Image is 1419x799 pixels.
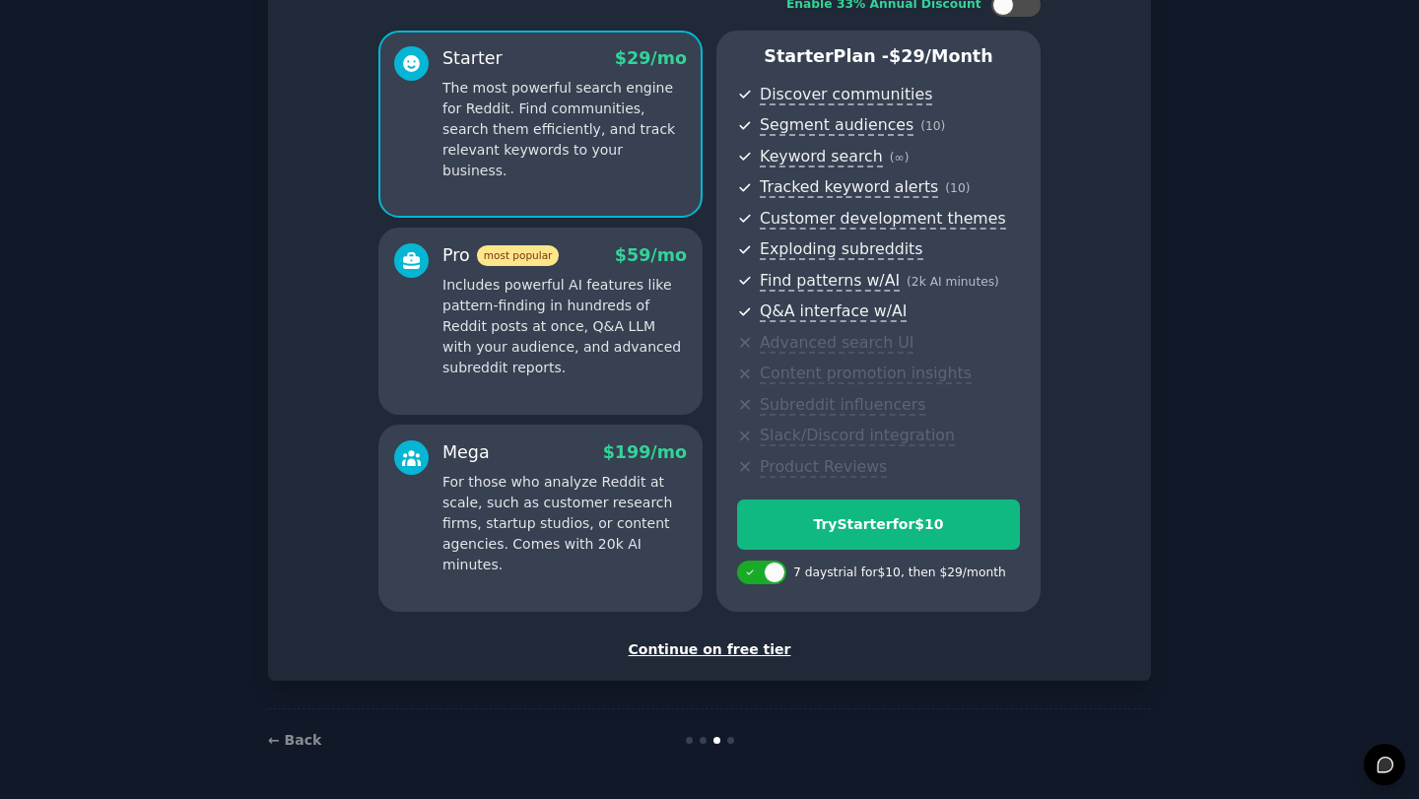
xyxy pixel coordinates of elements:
[907,275,999,289] span: ( 2k AI minutes )
[760,333,913,354] span: Advanced search UI
[889,46,993,66] span: $ 29 /month
[760,115,913,136] span: Segment audiences
[760,395,925,416] span: Subreddit influencers
[760,426,955,446] span: Slack/Discord integration
[738,514,1019,535] div: Try Starter for $10
[760,147,883,167] span: Keyword search
[760,301,907,322] span: Q&A interface w/AI
[760,177,938,198] span: Tracked keyword alerts
[289,639,1130,660] div: Continue on free tier
[760,271,900,292] span: Find patterns w/AI
[760,364,972,384] span: Content promotion insights
[890,151,910,165] span: ( ∞ )
[737,44,1020,69] p: Starter Plan -
[442,275,687,378] p: Includes powerful AI features like pattern-finding in hundreds of Reddit posts at once, Q&A LLM w...
[760,239,922,260] span: Exploding subreddits
[737,499,1020,550] button: TryStarterfor$10
[442,46,503,71] div: Starter
[920,119,945,133] span: ( 10 )
[793,565,1006,582] div: 7 days trial for $10 , then $ 29 /month
[442,472,687,575] p: For those who analyze Reddit at scale, such as customer research firms, startup studios, or conte...
[760,85,932,105] span: Discover communities
[442,440,490,465] div: Mega
[442,243,559,268] div: Pro
[945,181,970,195] span: ( 10 )
[603,442,687,462] span: $ 199 /mo
[268,732,321,748] a: ← Back
[615,245,687,265] span: $ 59 /mo
[442,78,687,181] p: The most powerful search engine for Reddit. Find communities, search them efficiently, and track ...
[615,48,687,68] span: $ 29 /mo
[760,209,1006,230] span: Customer development themes
[477,245,560,266] span: most popular
[760,457,887,478] span: Product Reviews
